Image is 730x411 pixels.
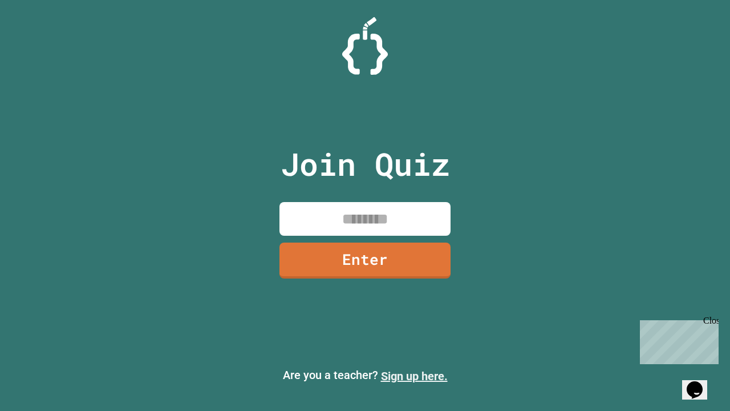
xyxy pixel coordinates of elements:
a: Sign up here. [381,369,448,383]
iframe: chat widget [635,316,719,364]
p: Join Quiz [281,140,450,188]
div: Chat with us now!Close [5,5,79,72]
iframe: chat widget [682,365,719,400]
p: Are you a teacher? [9,366,721,385]
a: Enter [279,243,451,279]
img: Logo.svg [342,17,388,75]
